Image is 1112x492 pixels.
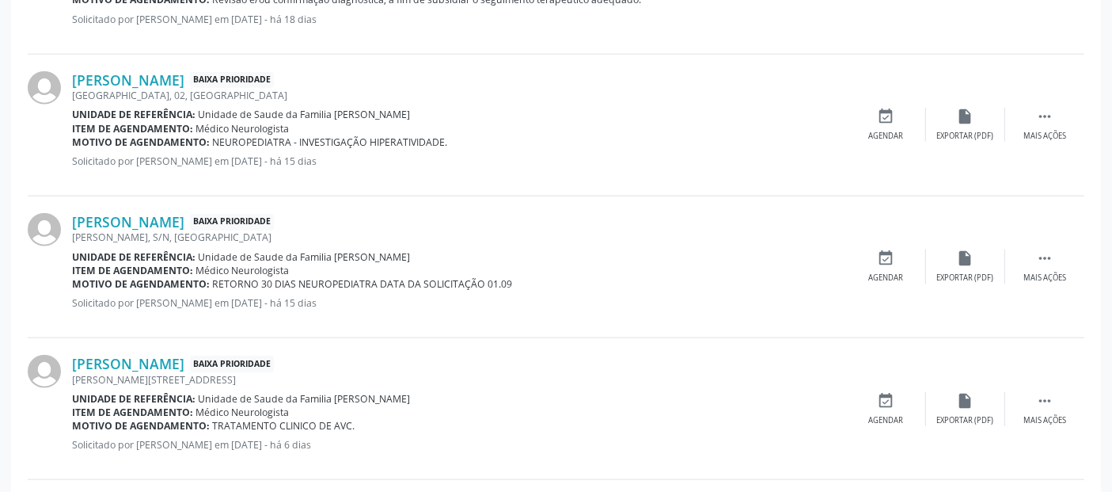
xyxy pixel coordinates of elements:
b: Item de agendamento: [72,264,193,277]
div: Exportar (PDF) [937,131,994,142]
img: img [28,213,61,246]
span: Baixa Prioridade [190,356,274,372]
div: [PERSON_NAME], S/N, [GEOGRAPHIC_DATA] [72,231,847,244]
img: img [28,355,61,388]
a: [PERSON_NAME] [72,71,184,89]
span: Médico Neurologista [196,406,290,419]
b: Item de agendamento: [72,406,193,419]
b: Motivo de agendamento: [72,419,210,433]
i: event_available [878,108,895,125]
b: Unidade de referência: [72,108,195,121]
p: Solicitado por [PERSON_NAME] em [DATE] - há 18 dias [72,13,847,26]
span: Baixa Prioridade [190,214,274,231]
div: Agendar [869,415,904,426]
i: insert_drive_file [957,108,974,125]
i:  [1036,108,1053,125]
span: Unidade de Saude da Familia [PERSON_NAME] [199,250,411,264]
span: TRATAMENTO CLINICO DE AVC. [213,419,355,433]
span: NEUROPEDIATRA - INVESTIGAÇÃO HIPERATIVIDADE. [213,135,448,149]
p: Solicitado por [PERSON_NAME] em [DATE] - há 6 dias [72,438,847,452]
b: Motivo de agendamento: [72,135,210,149]
i: insert_drive_file [957,392,974,410]
div: [GEOGRAPHIC_DATA], 02, [GEOGRAPHIC_DATA] [72,89,847,102]
i: event_available [878,250,895,267]
b: Unidade de referência: [72,392,195,406]
span: Médico Neurologista [196,264,290,277]
b: Item de agendamento: [72,122,193,135]
div: [PERSON_NAME][STREET_ADDRESS] [72,373,847,387]
p: Solicitado por [PERSON_NAME] em [DATE] - há 15 dias [72,154,847,168]
div: Exportar (PDF) [937,273,994,284]
a: [PERSON_NAME] [72,213,184,231]
span: Unidade de Saude da Familia [PERSON_NAME] [199,392,411,406]
div: Agendar [869,131,904,142]
b: Motivo de agendamento: [72,277,210,291]
b: Unidade de referência: [72,250,195,264]
i: insert_drive_file [957,250,974,267]
span: Unidade de Saude da Familia [PERSON_NAME] [199,108,411,121]
div: Agendar [869,273,904,284]
i:  [1036,250,1053,267]
span: RETORNO 30 DIAS NEUROPEDIATRA DATA DA SOLICITAÇÃO 01.09 [213,277,513,291]
span: Baixa Prioridade [190,72,274,89]
div: Mais ações [1023,415,1066,426]
p: Solicitado por [PERSON_NAME] em [DATE] - há 15 dias [72,296,847,310]
span: Médico Neurologista [196,122,290,135]
i: event_available [878,392,895,410]
img: img [28,71,61,105]
div: Mais ações [1023,131,1066,142]
div: Exportar (PDF) [937,415,994,426]
div: Mais ações [1023,273,1066,284]
a: [PERSON_NAME] [72,355,184,372]
i:  [1036,392,1053,410]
